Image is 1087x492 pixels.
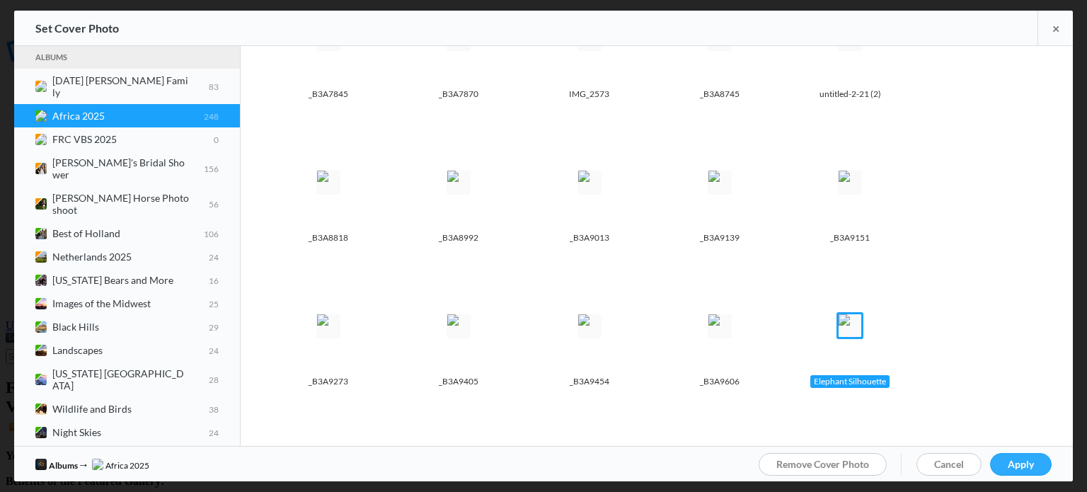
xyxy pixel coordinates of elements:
b: Landscapes [52,344,219,356]
b: Wildlife and Birds [52,403,219,415]
a: [US_STATE] Bears and More16 [14,268,240,292]
img: _B3A9606 [708,314,731,337]
a: undefinedAlbums [35,460,78,471]
b: Netherlands 2025 [52,251,219,263]
div: _B3A8992 [435,231,482,244]
span: 24 [209,427,219,437]
a: [PERSON_NAME]'s Bridal Shower156 [14,151,240,186]
span: 25 [209,298,219,309]
a: [US_STATE] [GEOGRAPHIC_DATA]28 [14,362,240,397]
span: 24 [209,251,219,262]
a: Albums [35,50,219,64]
img: _B3A9013 [578,171,601,193]
span: 0 [214,134,219,144]
b: Images of the Midwest [52,297,219,309]
a: Night Skies24 [14,421,240,444]
span: 29 [209,321,219,332]
a: Apply [990,453,1052,476]
div: _B3A7870 [435,88,482,101]
img: _B3A9454 [578,314,601,337]
div: _B3A8745 [696,88,743,101]
img: Elephant Silhouette [839,314,861,337]
img: _B3A9139 [708,171,731,193]
span: → [78,457,92,471]
img: _B3A8818 [317,171,340,193]
a: Remove Cover Photo [759,453,887,476]
b: FRC VBS 2025 [52,133,219,145]
div: _B3A7845 [305,88,352,101]
a: Landscapes24 [14,338,240,362]
b: Black Hills [52,321,219,333]
a: FRC VBS 20250 [14,127,240,151]
div: _B3A8818 [305,231,352,244]
b: Night Skies [52,426,219,438]
div: _B3A9273 [305,375,352,388]
span: Apply [1008,458,1034,470]
a: Best of Holland106 [14,222,240,245]
div: untitled-2-21 (2) [816,88,885,101]
a: [PERSON_NAME] Horse Photoshoot56 [14,186,240,222]
div: _B3A9606 [696,375,743,388]
div: _B3A9405 [435,375,482,388]
b: [DATE] [PERSON_NAME] Family [52,74,219,98]
div: _B3A9013 [566,231,613,244]
b: [US_STATE] Bears and More [52,274,219,286]
div: _B3A9139 [696,231,743,244]
b: [PERSON_NAME]'s Bridal Shower [52,156,219,181]
b: Africa 2025 [52,110,219,122]
a: Wildlife and Birds38 [14,397,240,421]
a: Cancel [916,453,982,476]
div: Set Cover Photo [35,11,119,46]
a: [DATE] [PERSON_NAME] Family83 [14,69,240,104]
img: _B3A8992 [447,171,470,193]
span: 28 [209,374,219,385]
a: Images of the Midwest25 [14,292,240,315]
span: Albums [49,460,78,471]
img: _B3A9405 [447,314,470,337]
span: Cancel [934,458,964,470]
span: 38 [209,404,219,414]
div: Elephant Silhouette [810,375,890,388]
span: 16 [209,275,219,285]
span: 156 [204,164,219,174]
a: Black Hills29 [14,315,240,338]
a: × [1037,11,1073,45]
span: 248 [204,110,219,121]
div: _B3A9454 [566,375,613,388]
img: undefined [35,459,47,470]
span: 56 [209,199,219,210]
div: IMG_2573 [565,88,613,101]
span: Remove Cover Photo [776,458,869,470]
a: Africa 2025248 [14,104,240,127]
img: _B3A9151 [839,171,861,193]
img: _B3A9273 [317,314,340,337]
div: _B3A9151 [827,231,873,244]
span: 24 [209,345,219,355]
b: Best of Holland [52,227,219,239]
span: 83 [209,81,219,92]
b: [PERSON_NAME] Horse Photoshoot [52,192,219,216]
span: 106 [204,228,219,239]
a: Netherlands 202524 [14,245,240,268]
b: [US_STATE] [GEOGRAPHIC_DATA] [52,367,219,391]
